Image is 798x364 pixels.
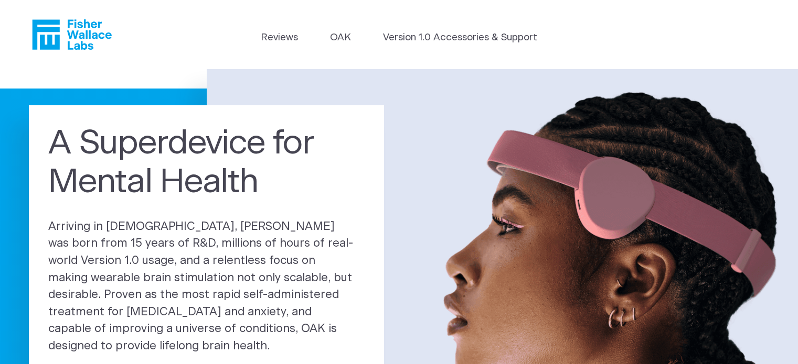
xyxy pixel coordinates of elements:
a: Fisher Wallace [32,19,112,50]
h1: A Superdevice for Mental Health [48,125,365,202]
p: Arriving in [DEMOGRAPHIC_DATA], [PERSON_NAME] was born from 15 years of R&D, millions of hours of... [48,218,365,355]
a: OAK [330,30,351,45]
a: Reviews [261,30,298,45]
a: Version 1.0 Accessories & Support [383,30,537,45]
